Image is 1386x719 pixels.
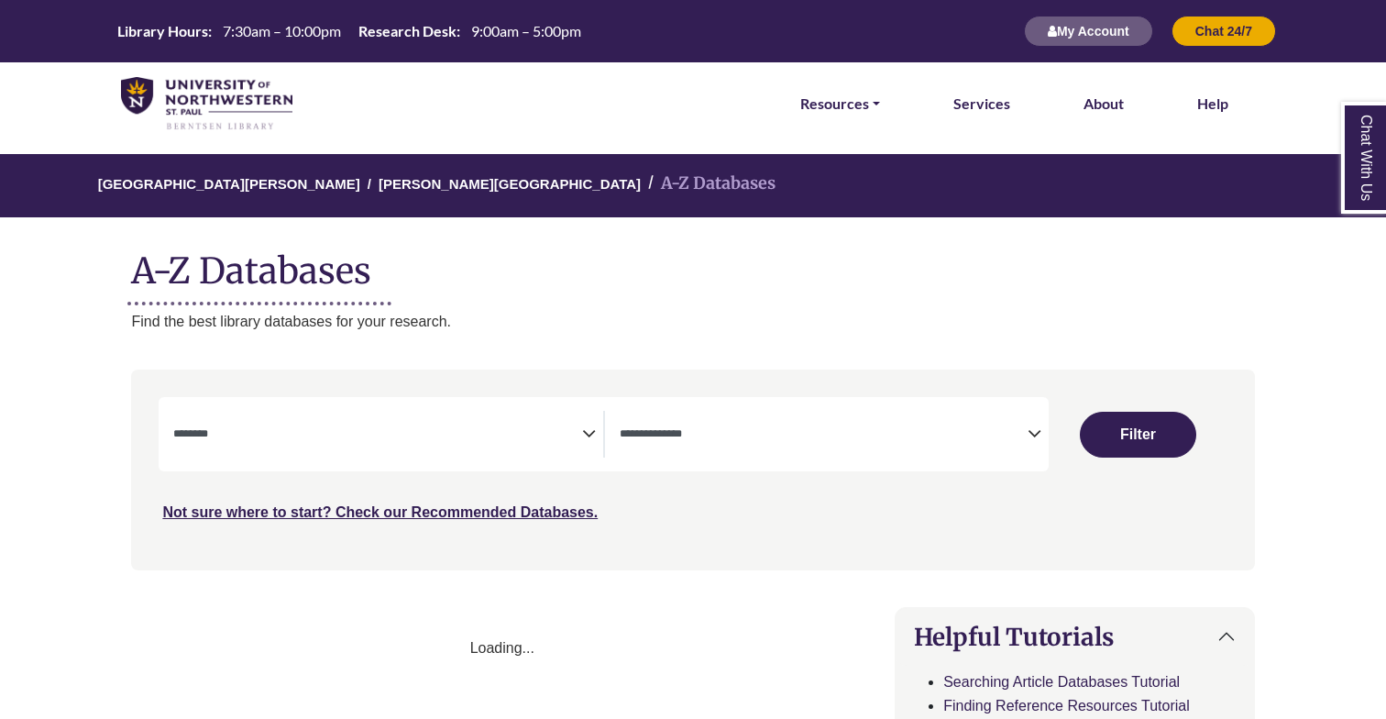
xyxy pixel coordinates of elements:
textarea: Filter [173,428,582,443]
a: Finding Reference Resources Tutorial [943,698,1190,713]
span: 7:30am – 10:00pm [223,22,341,39]
a: Chat 24/7 [1171,23,1276,39]
button: Helpful Tutorials [896,608,1253,666]
span: 9:00am – 5:00pm [471,22,581,39]
nav: breadcrumb [131,154,1254,217]
th: Library Hours: [110,21,213,40]
a: Hours Today [110,21,588,42]
a: Help [1197,92,1228,116]
button: Chat 24/7 [1171,16,1276,47]
a: Resources [800,92,880,116]
table: Hours Today [110,21,588,39]
a: Services [953,92,1010,116]
p: Find the best library databases for your research. [131,310,1254,334]
div: Loading... [131,636,873,660]
button: Submit for Search Results [1080,412,1197,458]
a: Not sure where to start? Check our Recommended Databases. [162,504,598,520]
a: Searching Article Databases Tutorial [943,674,1180,690]
li: A-Z Databases [641,171,775,197]
button: My Account [1024,16,1153,47]
textarea: Filter [620,428,1028,443]
img: library_home [121,77,292,131]
nav: Search filters [131,370,1254,570]
a: My Account [1024,23,1153,39]
h1: A-Z Databases [131,236,1254,292]
a: [PERSON_NAME][GEOGRAPHIC_DATA] [379,173,641,192]
a: [GEOGRAPHIC_DATA][PERSON_NAME] [98,173,360,192]
a: About [1083,92,1124,116]
th: Research Desk: [351,21,461,40]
